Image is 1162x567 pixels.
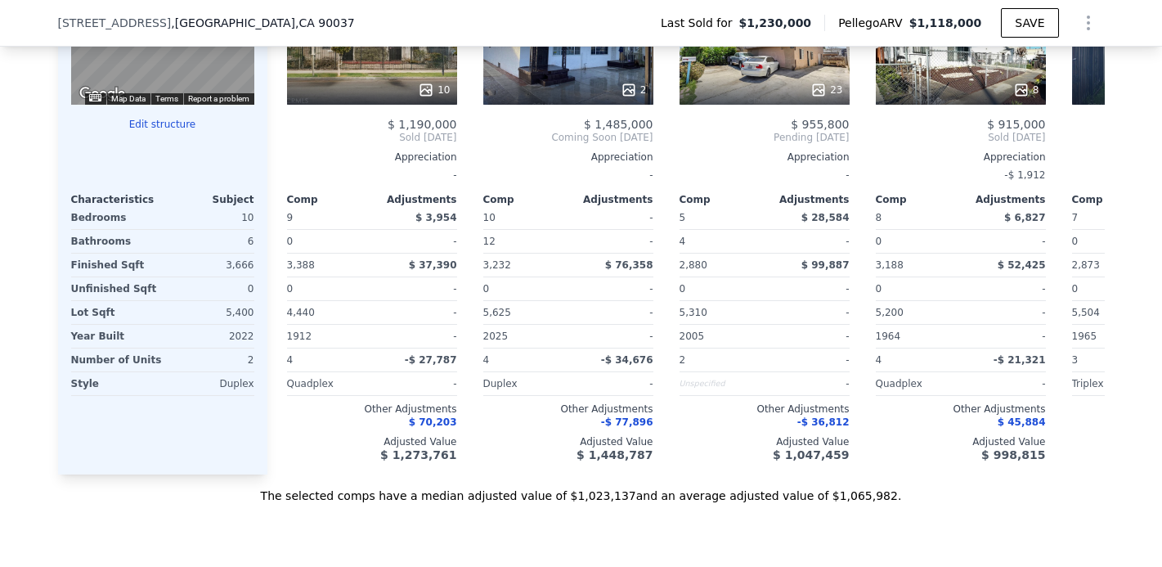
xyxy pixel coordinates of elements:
div: Adjustments [765,193,850,206]
div: - [375,372,457,395]
div: - [375,277,457,300]
div: Other Adjustments [287,403,457,416]
a: Report a problem [188,94,249,103]
span: $ 99,887 [801,259,850,271]
div: Appreciation [680,151,850,164]
div: Subject [163,193,254,206]
button: Keyboard shortcuts [89,94,101,101]
span: -$ 36,812 [797,416,850,428]
div: Comp [876,193,961,206]
span: $1,230,000 [739,15,812,31]
div: 6 [166,230,254,253]
div: 2 [621,82,647,98]
div: Comp [483,193,568,206]
div: 3,666 [166,254,254,277]
div: 12 [483,230,565,253]
div: Duplex [483,372,565,395]
div: - [572,206,653,229]
span: -$ 34,676 [601,354,653,366]
div: Unfinished Sqft [71,277,159,300]
div: 2 [168,349,253,371]
span: 8 [876,212,882,223]
div: Adjustments [961,193,1046,206]
img: Google [75,83,129,105]
div: - [375,301,457,324]
div: 0 [1072,230,1154,253]
div: Comp [680,193,765,206]
div: Style [71,372,159,395]
span: $ 955,800 [791,118,849,131]
div: Adjustments [372,193,457,206]
div: - [768,372,850,395]
span: $ 1,448,787 [577,448,653,461]
span: 7 [1072,212,1079,223]
span: -$ 1,912 [1004,169,1045,181]
div: 0 [287,230,369,253]
div: Other Adjustments [680,403,850,416]
span: 0 [876,283,882,295]
div: 10 [166,206,254,229]
span: , CA 90037 [295,16,355,29]
div: 2022 [166,325,254,348]
div: - [768,325,850,348]
div: Comp [1072,193,1157,206]
span: 0 [1072,283,1079,295]
a: Terms [155,94,178,103]
a: Open this area in Google Maps (opens a new window) [75,83,129,105]
div: Adjustments [568,193,653,206]
span: -$ 21,321 [994,354,1046,366]
div: 1965 [1072,325,1154,348]
div: Other Adjustments [483,403,653,416]
div: Appreciation [287,151,457,164]
span: 5,504 [1072,307,1100,318]
div: 0 [876,230,958,253]
span: , [GEOGRAPHIC_DATA] [171,15,354,31]
span: $ 1,047,459 [773,448,849,461]
div: 4 [287,349,369,371]
button: SAVE [1001,8,1058,38]
div: Appreciation [483,151,653,164]
div: 10 [418,82,450,98]
span: 2,880 [680,259,707,271]
span: 3,388 [287,259,315,271]
span: $ 3,954 [415,212,456,223]
div: - [572,277,653,300]
span: $ 37,390 [409,259,457,271]
div: 2025 [483,325,565,348]
span: 4,440 [287,307,315,318]
button: Edit structure [71,118,254,131]
div: Bedrooms [71,206,159,229]
div: 2 [680,349,761,371]
span: Pellego ARV [838,15,909,31]
button: Map Data [111,93,146,105]
span: 5,200 [876,307,904,318]
span: Pending [DATE] [680,131,850,144]
span: $ 998,815 [981,448,1045,461]
div: - [572,230,653,253]
div: - [964,230,1046,253]
span: $ 28,584 [801,212,850,223]
div: Adjusted Value [680,435,850,448]
div: - [768,349,850,371]
div: - [964,301,1046,324]
div: 3 [1072,349,1154,371]
div: 4 [680,230,761,253]
div: Unspecified [680,372,761,395]
span: 10 [483,212,496,223]
span: $ 1,273,761 [380,448,456,461]
span: Sold [DATE] [876,131,1046,144]
div: Appreciation [876,151,1046,164]
div: - [483,164,653,187]
div: - [572,301,653,324]
span: 3,188 [876,259,904,271]
div: Number of Units [71,349,162,371]
div: 4 [483,349,565,371]
span: $ 76,358 [605,259,653,271]
div: - [768,277,850,300]
span: 0 [287,283,294,295]
div: Lot Sqft [71,301,159,324]
div: - [572,325,653,348]
div: - [768,301,850,324]
div: - [964,277,1046,300]
span: Sold [DATE] [287,131,457,144]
